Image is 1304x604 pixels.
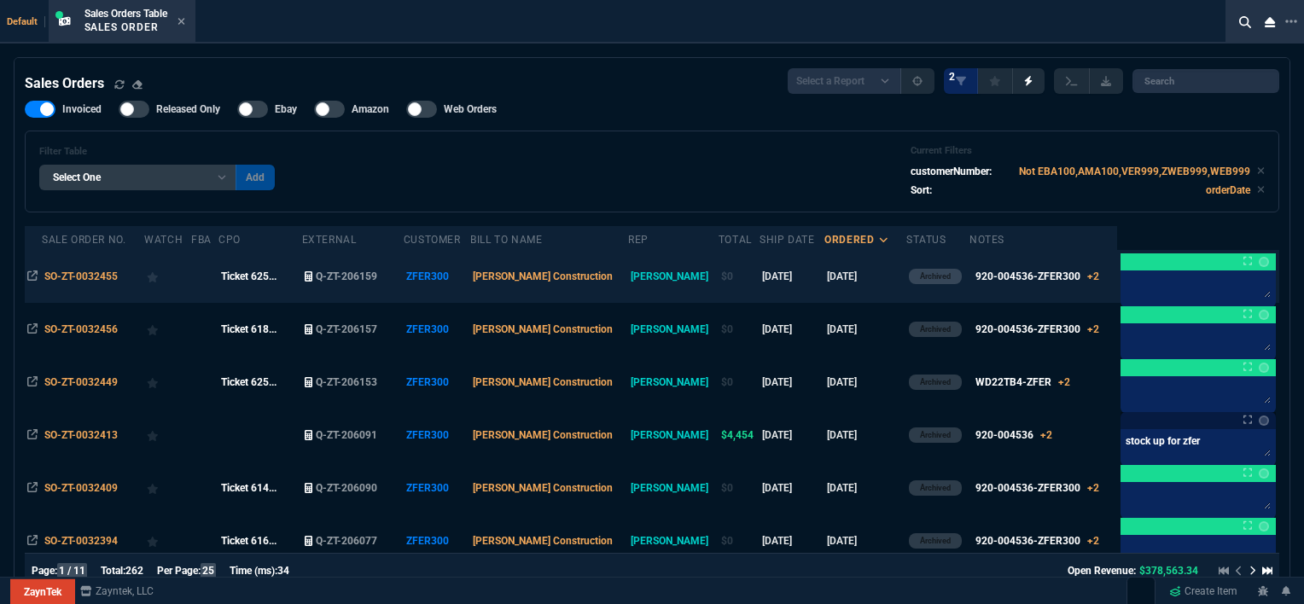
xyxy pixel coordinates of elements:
[316,270,377,282] span: Q-ZT-206159
[906,233,946,247] div: Status
[404,514,471,567] td: ZFER300
[920,322,951,336] p: Archived
[760,233,814,247] div: Ship Date
[144,233,183,247] div: Watch
[44,429,118,441] span: SO-ZT-0032413
[969,233,1004,247] div: Notes
[221,480,299,496] nx-fornida-value: Ticket 61406 | OrderID 14
[316,429,377,441] span: Q-ZT-206091
[1232,12,1258,32] nx-icon: Search
[824,250,906,303] td: [DATE]
[719,462,760,514] td: $0
[191,233,212,247] div: FBA
[760,514,824,567] td: [DATE]
[404,356,471,409] td: ZFER300
[27,323,38,335] nx-icon: Open In Opposite Panel
[473,323,613,335] span: [PERSON_NAME] Construction
[32,565,57,577] span: Page:
[147,317,189,341] div: Add to Watchlist
[404,233,461,247] div: Customer
[44,270,118,282] span: SO-ZT-0032455
[628,303,719,356] td: [PERSON_NAME]
[949,70,955,84] span: 2
[44,535,118,547] span: SO-ZT-0032394
[277,565,289,577] span: 34
[84,8,167,20] span: Sales Orders Table
[57,563,87,578] span: 1 / 11
[1258,12,1282,32] nx-icon: Close Workbench
[1087,482,1099,494] span: +2
[473,270,613,282] span: [PERSON_NAME] Construction
[7,16,45,27] span: Default
[975,269,1099,284] div: 920-004536-ZFER300+2
[221,269,299,284] nx-fornida-value: Ticket 62521 | OrderID 18
[760,303,824,356] td: [DATE]
[404,409,471,462] td: ZFER300
[221,322,299,337] nx-fornida-value: Ticket 61875 | OrderID 17
[719,514,760,567] td: $0
[221,270,277,282] span: Ticket 625...
[125,565,143,577] span: 262
[824,462,906,514] td: [DATE]
[628,233,649,247] div: Rep
[824,409,906,462] td: [DATE]
[201,563,216,578] span: 25
[221,533,299,549] nx-fornida-value: Ticket 61627 | OrderID 12
[628,514,719,567] td: [PERSON_NAME]
[27,270,38,282] nx-icon: Open In Opposite Panel
[39,146,275,158] h6: Filter Table
[221,375,299,390] nx-fornida-value: Ticket 62535 | OrderID 16
[824,233,874,247] div: ordered
[760,250,824,303] td: [DATE]
[221,323,277,335] span: Ticket 618...
[911,183,932,198] p: Sort:
[975,533,1099,549] div: 920-004536-ZFER300+2
[628,250,719,303] td: [PERSON_NAME]
[473,376,613,388] span: [PERSON_NAME] Construction
[444,102,497,116] span: Web Orders
[920,481,951,495] p: Archived
[218,233,241,247] div: CPO
[920,270,951,283] p: Archived
[975,322,1099,337] div: 920-004536-ZFER300+2
[147,264,189,288] div: Add to Watchlist
[719,356,760,409] td: $0
[27,376,38,388] nx-icon: Open In Opposite Panel
[1132,69,1279,93] input: Search
[101,565,125,577] span: Total:
[25,73,104,94] h4: Sales Orders
[302,233,357,247] div: External
[473,429,613,441] span: [PERSON_NAME] Construction
[1087,323,1099,335] span: +2
[404,462,471,514] td: ZFER300
[719,303,760,356] td: $0
[719,233,752,247] div: Total
[760,462,824,514] td: [DATE]
[316,376,377,388] span: Q-ZT-206153
[1087,535,1099,547] span: +2
[628,462,719,514] td: [PERSON_NAME]
[147,476,189,500] div: Add to Watchlist
[147,370,189,394] div: Add to Watchlist
[156,102,220,116] span: Released Only
[404,303,471,356] td: ZFER300
[628,356,719,409] td: [PERSON_NAME]
[178,15,185,29] nx-icon: Close Tab
[27,535,38,547] nx-icon: Open In Opposite Panel
[470,233,542,247] div: Bill To Name
[1162,578,1244,604] a: Create Item
[975,480,1099,496] div: 920-004536-ZFER300+2
[316,535,377,547] span: Q-ZT-206077
[42,233,125,247] div: Sale Order No.
[473,535,613,547] span: [PERSON_NAME] Construction
[1139,565,1198,577] span: $378,563.34
[157,565,201,577] span: Per Page:
[824,356,906,409] td: [DATE]
[975,375,1070,390] div: WD22TB4-ZFER+2
[230,565,277,577] span: Time (ms):
[1019,166,1250,177] code: Not EBA100,AMA100,VER999,ZWEB999,WEB999
[920,428,951,442] p: Archived
[147,423,189,447] div: Add to Watchlist
[975,427,1052,443] div: 920-004536+2
[760,409,824,462] td: [DATE]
